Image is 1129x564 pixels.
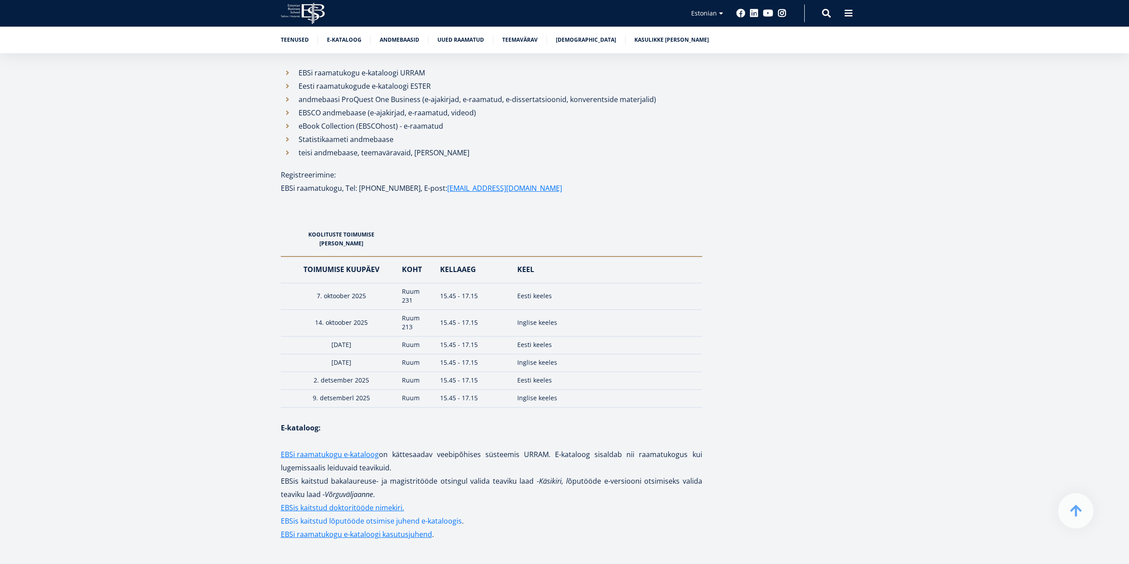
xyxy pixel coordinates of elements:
[397,354,435,372] td: Ruum
[397,310,435,336] td: Ruum 213
[325,489,373,499] em: Võrguväljaanne
[281,528,432,541] a: EBSi raamatukogu e-kataloogi kasutusjuhend
[736,9,745,18] a: Facebook
[281,221,398,256] th: KOOLITUSTE TOIMUMISE [PERSON_NAME]
[281,119,702,133] li: eBook Collection (EBSCOhost) - e-raamatud
[281,336,398,354] td: [DATE]
[436,336,513,354] td: 15.45 - 17.15
[436,354,513,372] td: 15.45 - 17.15
[750,9,759,18] a: Linkedin
[281,168,702,181] p: Registreerimine:
[380,35,419,44] a: Andmebaasid
[556,35,616,44] a: [DEMOGRAPHIC_DATA]
[281,310,398,336] td: 14. oktoober 2025
[397,390,435,407] td: Ruum
[290,376,393,385] p: 2. detsember 2025
[513,390,702,407] td: Inglise keeles
[281,93,702,106] li: andmebaasi ProQuest One Business (e-ajakirjad, e-raamatud, e-dissertatsioonid, konverentside mate...
[513,256,702,283] th: KEEL
[281,448,379,461] a: EBSi raamatukogu e-kataloog
[539,476,568,486] em: Käsikiri, l
[281,256,398,283] th: TOIMUMISE KUUPÄEV
[436,283,513,310] td: 15.45 - 17.15
[436,390,513,407] td: 15.45 - 17.15
[397,336,435,354] td: Ruum
[281,354,398,372] td: [DATE]
[513,354,702,372] td: Inglise keeles
[447,181,562,195] a: [EMAIL_ADDRESS][DOMAIN_NAME]
[502,35,538,44] a: Teemavärav
[436,310,513,336] td: 15.45 - 17.15
[281,514,462,528] a: EBSis kaitstud lõputööde otsimise juhend e-kataloogis
[281,283,398,310] td: 7. oktoober 2025
[397,283,435,310] td: Ruum 231
[281,390,398,407] td: 9. detsemberl 2025
[281,181,702,195] p: EBSi raamatukogu, Tel: [PHONE_NUMBER], E-post:
[513,283,702,310] td: Eesti keeles
[281,79,702,93] li: Eesti raamatukogude e-kataloogi ESTER
[513,310,702,336] td: Inglise keeles
[763,9,773,18] a: Youtube
[281,106,702,119] li: EBSCO andmebaase (e-ajakirjad, e-raamatud, videod)
[281,35,309,44] a: Teenused
[437,35,484,44] a: Uued raamatud
[397,372,435,390] td: Ruum
[436,372,513,390] td: 15.45 - 17.15
[513,372,702,390] td: Eesti keeles
[281,146,702,159] li: teisi andmebaase, teemaväravaid, [PERSON_NAME]
[281,501,404,514] a: EBSis kaitstud doktoritööde nimekiri.
[327,35,362,44] a: E-kataloog
[436,256,513,283] th: KELLAAEG
[634,35,709,44] a: Kasulikke [PERSON_NAME]
[778,9,787,18] a: Instagram
[281,423,321,433] strong: E-kataloog:
[281,133,702,146] li: Statistikaameti andmebaase
[513,336,702,354] td: Eesti keeles
[397,256,435,283] th: KOHT
[281,66,702,79] li: EBSi raamatukogu e-kataloogi URRAM
[281,448,702,541] p: on kättesaadav veebipõhises süsteemis URRAM. E-kataloog sisaldab nii raamatukogus kui lugemissaal...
